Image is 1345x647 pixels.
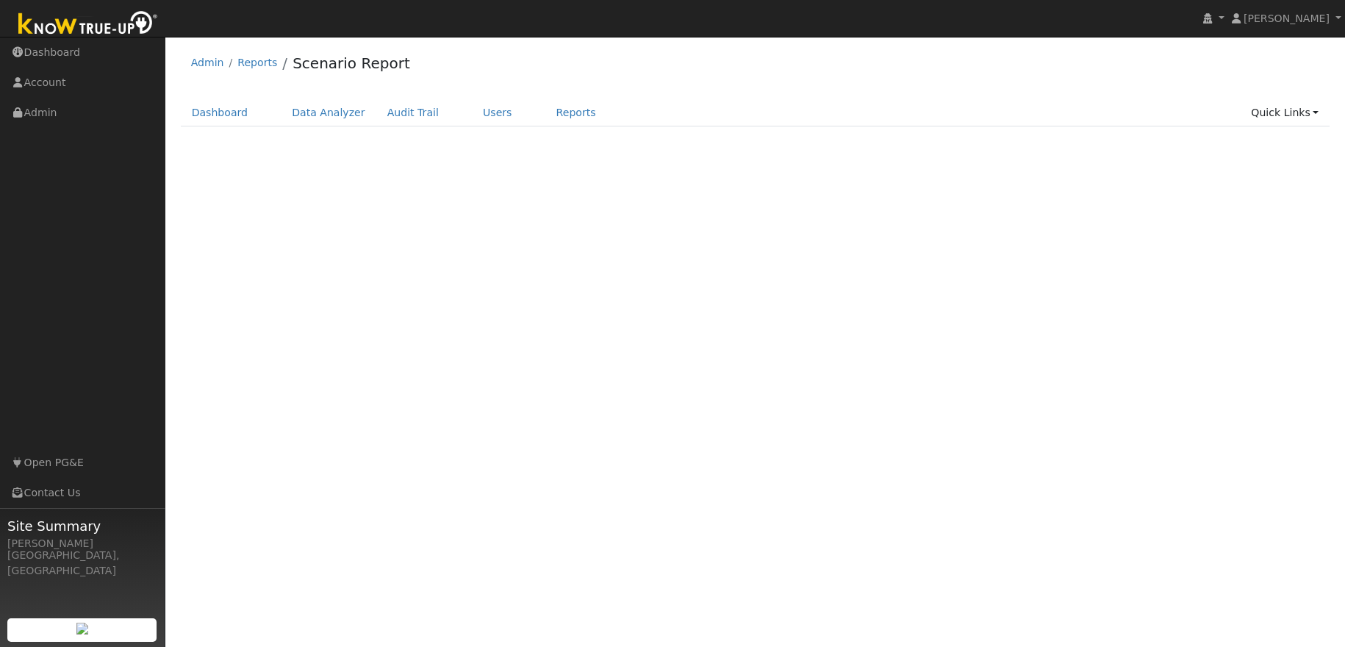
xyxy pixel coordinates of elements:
[7,548,157,579] div: [GEOGRAPHIC_DATA], [GEOGRAPHIC_DATA]
[11,8,165,41] img: Know True-Up
[7,516,157,536] span: Site Summary
[545,99,607,126] a: Reports
[191,57,224,68] a: Admin
[7,536,157,551] div: [PERSON_NAME]
[1240,99,1330,126] a: Quick Links
[76,623,88,635] img: retrieve
[281,99,376,126] a: Data Analyzer
[181,99,259,126] a: Dashboard
[1244,12,1330,24] span: [PERSON_NAME]
[376,99,450,126] a: Audit Trail
[237,57,277,68] a: Reports
[472,99,523,126] a: Users
[293,54,410,72] a: Scenario Report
